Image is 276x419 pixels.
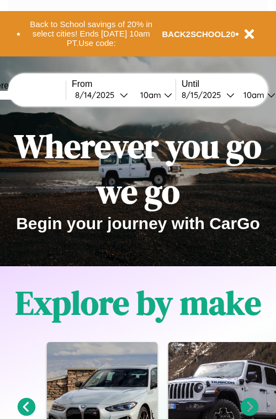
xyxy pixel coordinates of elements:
b: BACK2SCHOOL20 [162,29,236,39]
button: Back to School savings of 20% in select cities! Ends [DATE] 10am PT.Use code: [20,17,162,51]
div: 8 / 15 / 2025 [182,90,226,100]
label: From [72,79,176,89]
div: 10am [135,90,164,100]
div: 10am [238,90,267,100]
button: 10am [131,89,176,101]
div: 8 / 14 / 2025 [75,90,120,100]
button: 8/14/2025 [72,89,131,101]
h1: Explore by make [15,280,261,325]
